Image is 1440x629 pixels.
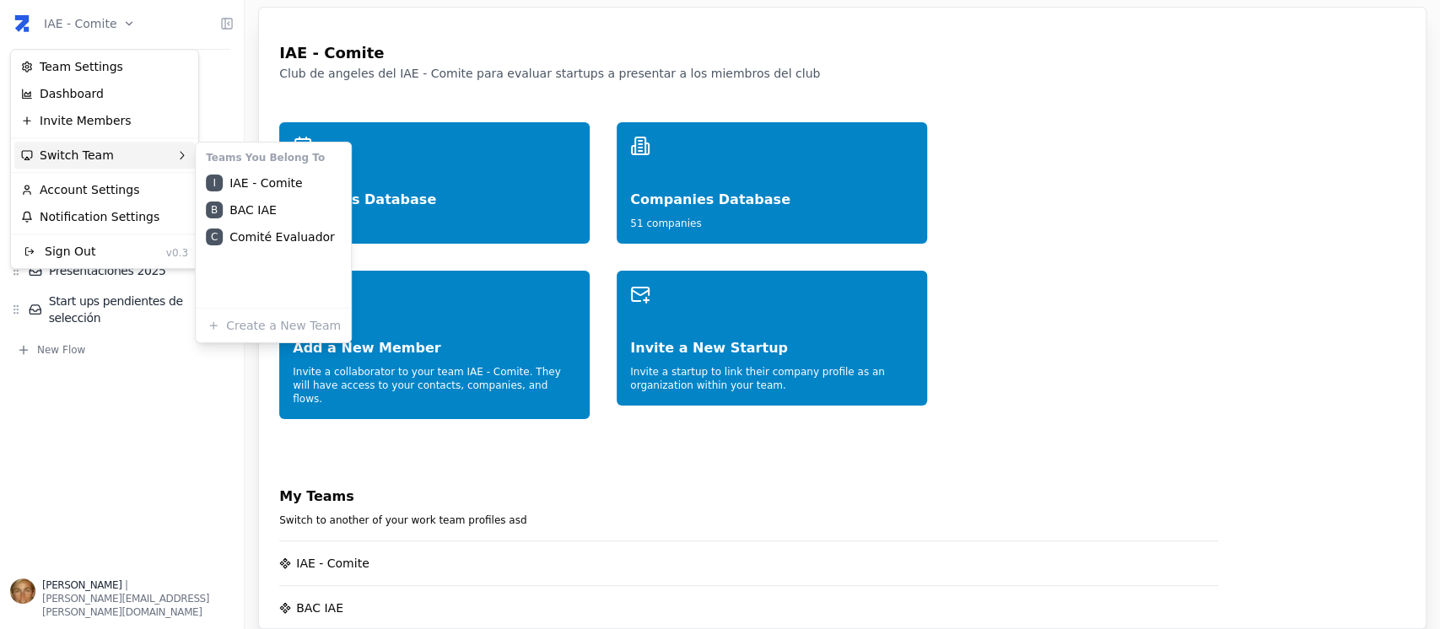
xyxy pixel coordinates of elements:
div: v0.3 [166,243,188,260]
a: IIAE - Comite [199,169,348,196]
div: Comité Evaluador [199,223,348,250]
a: Team Settings [14,53,195,80]
div: Switch Team [14,142,195,169]
div: I [206,175,223,191]
div: B [206,202,223,218]
div: IAE - Comite [10,49,199,269]
div: Sign Out [21,243,95,260]
div: Create a New Team [199,312,348,339]
a: Invite Members [14,107,195,134]
a: Dashboard [14,80,195,107]
a: CComité Evaluador [199,223,348,250]
div: BAC IAE [199,196,348,223]
div: C [206,228,223,245]
div: Teams You Belong To [199,146,348,169]
a: BBAC IAE [199,196,348,223]
a: Notification Settings [14,203,195,230]
a: Account Settings [14,176,195,203]
div: IAE - Comite [199,169,348,196]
